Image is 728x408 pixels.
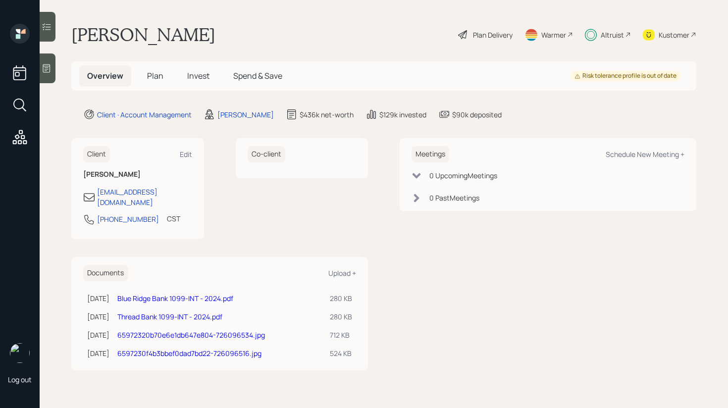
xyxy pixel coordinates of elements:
div: Kustomer [659,30,689,40]
div: Warmer [541,30,566,40]
div: [DATE] [87,330,109,340]
div: CST [167,213,180,224]
div: $90k deposited [452,109,502,120]
a: Blue Ridge Bank 1099-INT - 2024.pdf [117,294,233,303]
span: Invest [187,70,209,81]
h6: Meetings [412,146,449,162]
a: Thread Bank 1099-INT - 2024.pdf [117,312,222,321]
a: 65972320b70e6e1db647e804-726096534.jpg [117,330,265,340]
div: $129k invested [379,109,426,120]
div: 280 KB [330,311,352,322]
div: 0 Past Meeting s [429,193,479,203]
div: Log out [8,375,32,384]
div: [PERSON_NAME] [217,109,274,120]
div: [DATE] [87,348,109,358]
a: 6597230f4b3bbef0dad7bd22-726096516.jpg [117,349,261,358]
div: $436k net-worth [300,109,354,120]
div: 712 KB [330,330,352,340]
div: [DATE] [87,293,109,304]
div: Upload + [328,268,356,278]
span: Spend & Save [233,70,282,81]
h6: Client [83,146,110,162]
div: Altruist [601,30,624,40]
div: [DATE] [87,311,109,322]
div: Client · Account Management [97,109,192,120]
span: Plan [147,70,163,81]
div: Plan Delivery [473,30,513,40]
h6: Co-client [248,146,285,162]
div: 524 KB [330,348,352,358]
div: 0 Upcoming Meeting s [429,170,497,181]
img: retirable_logo.png [10,343,30,363]
div: Schedule New Meeting + [606,150,684,159]
h1: [PERSON_NAME] [71,24,215,46]
div: Risk tolerance profile is out of date [574,72,676,80]
div: Edit [180,150,192,159]
h6: [PERSON_NAME] [83,170,192,179]
div: [PHONE_NUMBER] [97,214,159,224]
div: [EMAIL_ADDRESS][DOMAIN_NAME] [97,187,192,207]
h6: Documents [83,265,128,281]
span: Overview [87,70,123,81]
div: 280 KB [330,293,352,304]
